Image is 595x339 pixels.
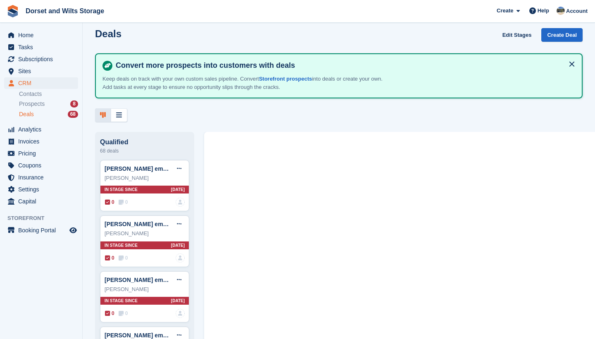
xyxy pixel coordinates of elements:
a: [PERSON_NAME] emailed [DATE] [105,165,197,172]
span: Booking Portal [18,224,68,236]
span: Subscriptions [18,53,68,65]
a: menu [4,53,78,65]
span: CRM [18,77,68,89]
img: deal-assignee-blank [176,253,185,263]
span: Prospects [19,100,45,108]
a: menu [4,41,78,53]
span: Invoices [18,136,68,147]
a: Create Deal [541,28,583,42]
span: Home [18,29,68,41]
img: Ben Chick [557,7,565,15]
span: Pricing [18,148,68,159]
span: Create [497,7,513,15]
span: Account [566,7,588,15]
span: In stage since [105,242,138,248]
a: Storefront prospects [259,76,312,82]
span: Storefront [7,214,82,222]
a: [PERSON_NAME] emailed [DATE] [105,332,197,339]
img: stora-icon-8386f47178a22dfd0bd8f6a31ec36ba5ce8667c1dd55bd0f319d3a0aa187defe.svg [7,5,19,17]
a: [PERSON_NAME] emailed [DATE] [105,277,197,283]
span: 0 [119,254,128,262]
div: [PERSON_NAME] [105,229,185,238]
a: menu [4,136,78,147]
a: menu [4,184,78,195]
h1: Deals [95,28,121,39]
span: 0 [119,198,128,206]
a: menu [4,148,78,159]
span: 0 [105,310,114,317]
a: menu [4,29,78,41]
span: Help [538,7,549,15]
a: menu [4,224,78,236]
span: In stage since [105,186,138,193]
a: Preview store [68,225,78,235]
span: Sites [18,65,68,77]
span: Tasks [18,41,68,53]
a: menu [4,196,78,207]
div: 68 deals [100,146,189,156]
span: [DATE] [171,298,185,304]
span: 0 [105,198,114,206]
img: deal-assignee-blank [176,198,185,207]
span: Coupons [18,160,68,171]
a: Deals 68 [19,110,78,119]
span: Analytics [18,124,68,135]
div: Qualified [100,138,189,146]
a: [PERSON_NAME] emailed [DATE] [105,221,197,227]
h4: Convert more prospects into customers with deals [112,61,575,70]
span: Deals [19,110,34,118]
span: [DATE] [171,186,185,193]
div: 8 [70,100,78,107]
span: 0 [119,310,128,317]
a: Prospects 8 [19,100,78,108]
span: Capital [18,196,68,207]
span: Insurance [18,172,68,183]
a: menu [4,65,78,77]
a: Dorset and Wilts Storage [22,4,107,18]
a: Edit Stages [499,28,535,42]
div: 68 [68,111,78,118]
a: Contacts [19,90,78,98]
a: menu [4,160,78,171]
div: [PERSON_NAME] [105,174,185,182]
img: deal-assignee-blank [176,309,185,318]
div: [PERSON_NAME] [105,285,185,294]
p: Keep deals on track with your own custom sales pipeline. Convert into deals or create your own. A... [102,75,392,91]
span: [DATE] [171,242,185,248]
a: menu [4,77,78,89]
span: Settings [18,184,68,195]
a: menu [4,124,78,135]
span: 0 [105,254,114,262]
a: menu [4,172,78,183]
span: In stage since [105,298,138,304]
